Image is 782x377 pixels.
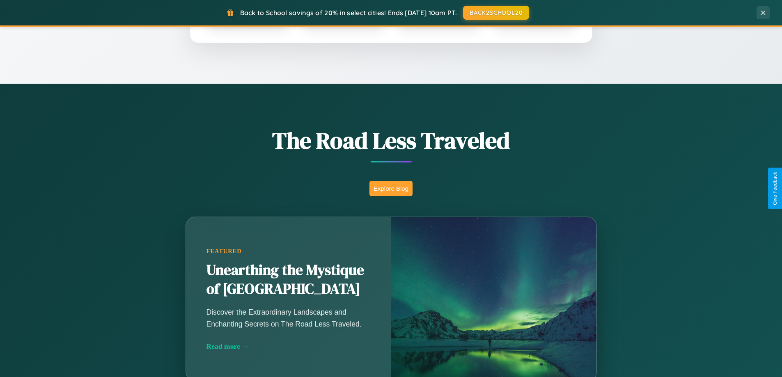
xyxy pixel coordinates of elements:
[145,125,638,156] h1: The Road Less Traveled
[206,261,371,299] h2: Unearthing the Mystique of [GEOGRAPHIC_DATA]
[240,9,457,17] span: Back to School savings of 20% in select cities! Ends [DATE] 10am PT.
[369,181,413,196] button: Explore Blog
[206,248,371,255] div: Featured
[206,342,371,351] div: Read more →
[772,172,778,205] div: Give Feedback
[463,6,529,20] button: BACK2SCHOOL20
[206,306,371,329] p: Discover the Extraordinary Landscapes and Enchanting Secrets on The Road Less Traveled.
